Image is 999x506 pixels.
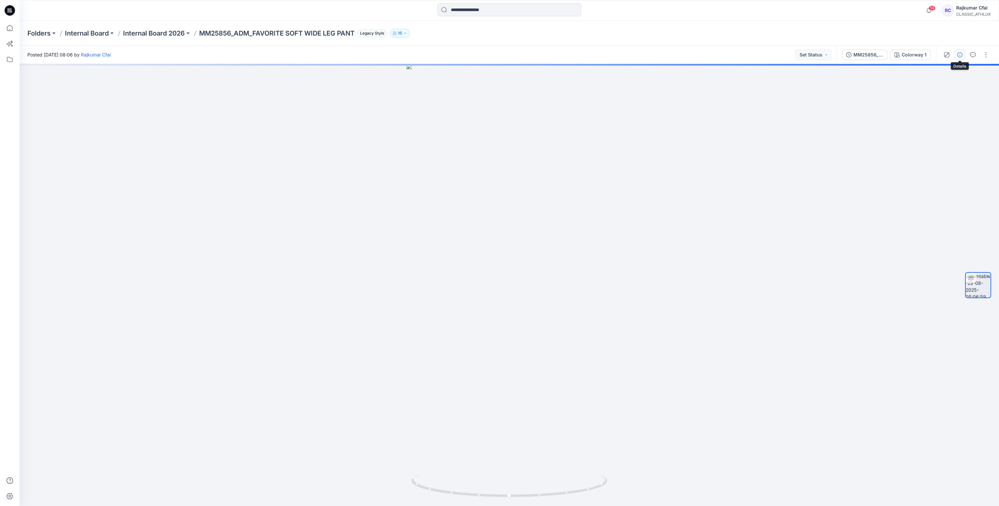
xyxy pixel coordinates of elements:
button: Colorway 1 [890,50,931,60]
a: Folders [27,29,51,38]
a: Rajkumar Cfai [81,52,111,57]
a: Internal Board 2026 [123,29,185,38]
button: MM25856_FAVORITE SOFT WIDE LEG PANT [842,50,888,60]
span: Legacy Style [357,29,387,37]
button: Details [955,50,965,60]
p: MM25856_ADM_FAVORITE SOFT WIDE LEG PANT [199,29,355,38]
a: Internal Board [65,29,109,38]
div: Colorway 1 [902,51,927,58]
button: Legacy Style [355,29,387,38]
div: MM25856_FAVORITE SOFT WIDE LEG PANT [853,51,883,58]
p: 15 [398,30,402,37]
span: 59 [928,6,936,11]
span: Posted [DATE] 08:06 by [27,51,111,58]
img: turntable-29-08-2025-05:06:59 [966,273,991,298]
div: CLASSIC_ATHLUX [956,12,991,17]
button: 15 [390,29,410,38]
div: RC [942,5,954,16]
div: Rajkumar Cfai [956,4,991,12]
